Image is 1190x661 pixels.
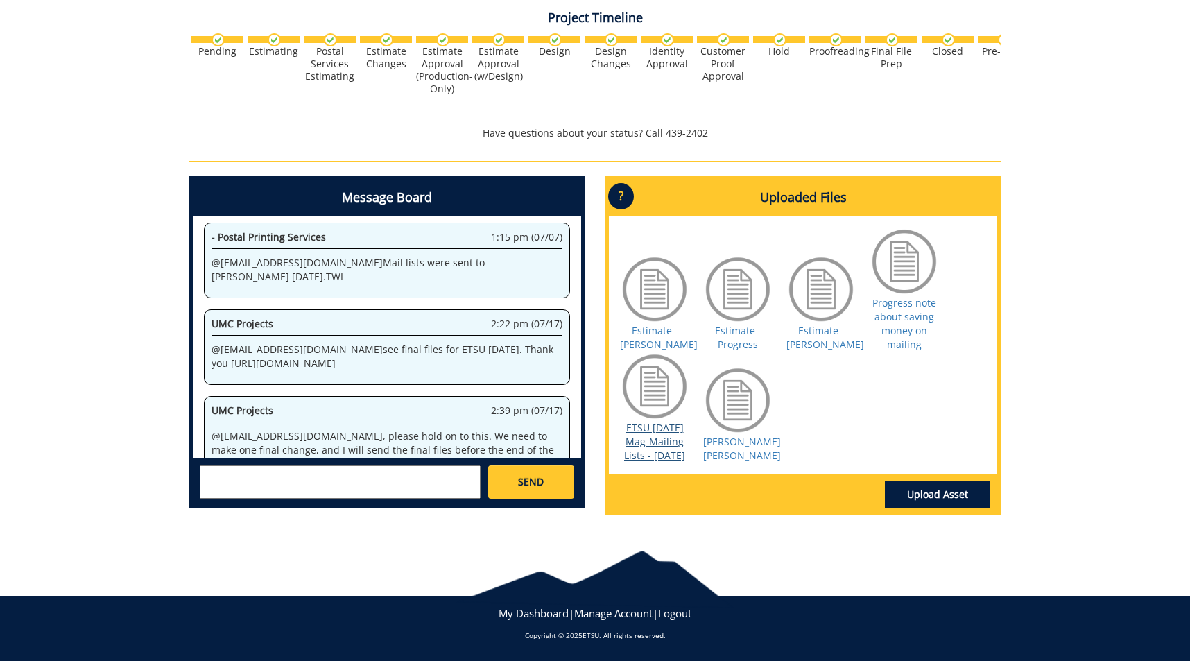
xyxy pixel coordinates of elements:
[472,45,524,83] div: Estimate Approval (w/Design)
[528,45,580,58] div: Design
[189,126,1001,140] p: Have questions about your status? Call 439-2402
[436,33,449,46] img: checkmark
[922,45,974,58] div: Closed
[360,45,412,70] div: Estimate Changes
[492,33,506,46] img: checkmark
[488,465,574,499] a: SEND
[268,33,281,46] img: checkmark
[583,630,599,640] a: ETSU
[189,11,1001,25] h4: Project Timeline
[703,435,781,462] a: [PERSON_NAME] [PERSON_NAME]
[942,33,955,46] img: checkmark
[998,33,1011,46] img: checkmark
[641,45,693,70] div: Identity Approval
[865,45,917,70] div: Final File Prep
[193,180,581,216] h4: Message Board
[715,324,761,351] a: Estimate - Progress
[885,481,990,508] a: Upload Asset
[212,404,273,417] span: UMC Projects
[518,475,544,489] span: SEND
[574,606,653,620] a: Manage Account
[549,33,562,46] img: checkmark
[661,33,674,46] img: checkmark
[978,45,1030,58] div: Pre-Press
[886,33,899,46] img: checkmark
[608,183,634,209] p: ?
[499,606,569,620] a: My Dashboard
[212,429,562,471] p: @ [EMAIL_ADDRESS][DOMAIN_NAME] , please hold on to this. We need to make one final change, and I ...
[717,33,730,46] img: checkmark
[624,421,685,462] a: ETSU [DATE] Mag-Mailing Lists - [DATE]
[304,45,356,83] div: Postal Services Estimating
[605,33,618,46] img: checkmark
[191,45,243,58] div: Pending
[786,324,864,351] a: Estimate - [PERSON_NAME]
[416,45,468,95] div: Estimate Approval (Production-Only)
[609,180,997,216] h4: Uploaded Files
[585,45,637,70] div: Design Changes
[491,404,562,418] span: 2:39 pm (07/17)
[212,230,326,243] span: - Postal Printing Services
[809,45,861,58] div: Proofreading
[697,45,749,83] div: Customer Proof Approval
[380,33,393,46] img: checkmark
[212,317,273,330] span: UMC Projects
[212,343,562,370] p: @ [EMAIL_ADDRESS][DOMAIN_NAME] see final files for ETSU [DATE]. Thank you [URL][DOMAIN_NAME]
[248,45,300,58] div: Estimating
[658,606,691,620] a: Logout
[829,33,843,46] img: checkmark
[773,33,786,46] img: checkmark
[753,45,805,58] div: Hold
[491,317,562,331] span: 2:22 pm (07/17)
[200,465,481,499] textarea: messageToSend
[212,256,562,284] p: @ [EMAIL_ADDRESS][DOMAIN_NAME] Mail lists were sent to [PERSON_NAME] [DATE].TWL
[212,33,225,46] img: checkmark
[872,296,936,351] a: Progress note about saving money on mailing
[491,230,562,244] span: 1:15 pm (07/07)
[620,324,698,351] a: Estimate - [PERSON_NAME]
[324,33,337,46] img: checkmark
